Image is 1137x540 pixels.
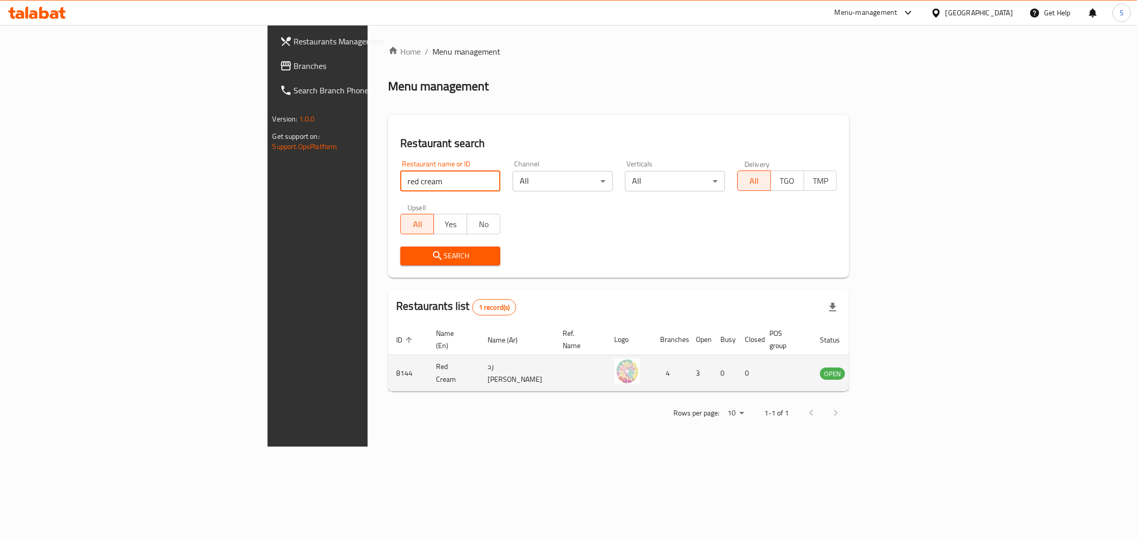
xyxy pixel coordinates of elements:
[273,112,298,126] span: Version:
[396,334,416,346] span: ID
[1120,7,1124,18] span: S
[479,355,554,391] td: رد [PERSON_NAME]
[388,324,901,391] table: enhanced table
[712,355,737,391] td: 0
[471,217,496,232] span: No
[808,174,833,188] span: TMP
[820,295,845,320] div: Export file
[737,170,771,191] button: All
[272,29,457,54] a: Restaurants Management
[673,407,719,420] p: Rows per page:
[294,60,449,72] span: Branches
[688,324,712,355] th: Open
[820,334,853,346] span: Status
[775,174,800,188] span: TGO
[467,214,500,234] button: No
[737,324,761,355] th: Closed
[400,136,837,151] h2: Restaurant search
[804,170,837,191] button: TMP
[625,171,725,191] div: All
[273,130,320,143] span: Get support on:
[712,324,737,355] th: Busy
[294,35,449,47] span: Restaurants Management
[473,303,516,312] span: 1 record(s)
[769,327,800,352] span: POS group
[396,299,516,315] h2: Restaurants list
[407,204,426,211] label: Upsell
[273,140,337,153] a: Support.OpsPlatform
[438,217,463,232] span: Yes
[432,45,500,58] span: Menu management
[488,334,531,346] span: Name (Ar)
[835,7,898,19] div: Menu-management
[272,54,457,78] a: Branches
[652,355,688,391] td: 4
[405,217,430,232] span: All
[400,214,434,234] button: All
[513,171,613,191] div: All
[400,247,500,265] button: Search
[742,174,767,188] span: All
[294,84,449,96] span: Search Branch Phone
[737,355,761,391] td: 0
[606,324,652,355] th: Logo
[272,78,457,103] a: Search Branch Phone
[563,327,594,352] span: Ref. Name
[764,407,789,420] p: 1-1 of 1
[744,160,770,167] label: Delivery
[770,170,804,191] button: TGO
[946,7,1013,18] div: [GEOGRAPHIC_DATA]
[688,355,712,391] td: 3
[614,358,640,384] img: Red Cream
[472,299,517,315] div: Total records count
[400,171,500,191] input: Search for restaurant name or ID..
[433,214,467,234] button: Yes
[408,250,492,262] span: Search
[820,368,845,380] span: OPEN
[436,327,467,352] span: Name (En)
[388,45,849,58] nav: breadcrumb
[652,324,688,355] th: Branches
[299,112,315,126] span: 1.0.0
[723,406,748,421] div: Rows per page:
